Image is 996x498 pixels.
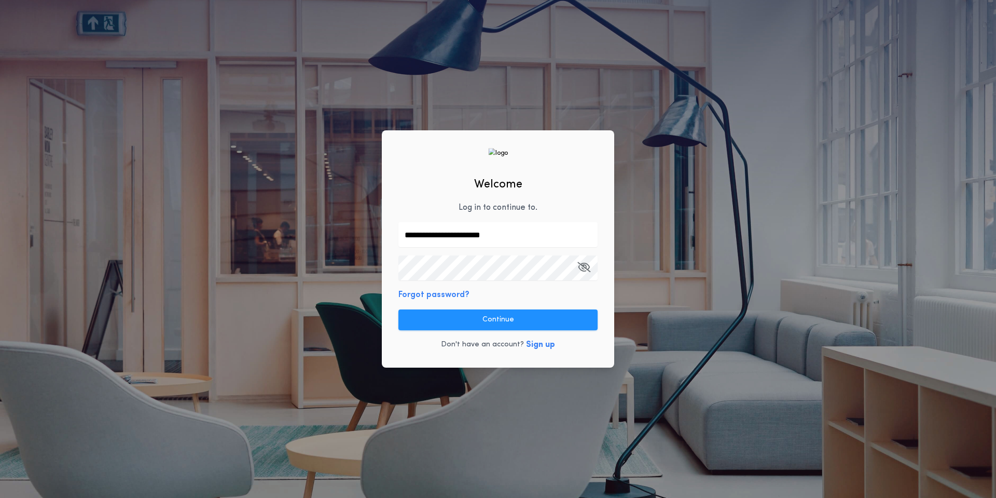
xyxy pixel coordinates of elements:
[488,148,508,158] img: logo
[526,339,555,351] button: Sign up
[398,309,598,330] button: Continue
[441,340,524,350] p: Don't have an account?
[459,201,537,214] p: Log in to continue to .
[398,289,469,301] button: Forgot password?
[474,176,522,193] h2: Welcome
